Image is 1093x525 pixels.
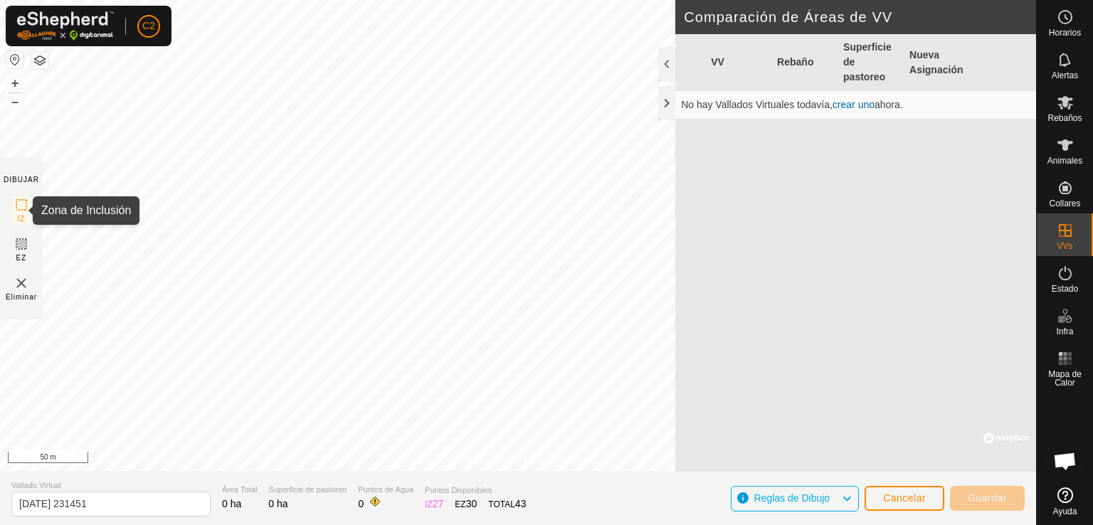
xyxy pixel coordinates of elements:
[6,75,23,92] button: +
[425,497,443,511] div: IZ
[883,492,926,504] span: Cancelar
[11,479,211,492] span: Vallado Virtual
[268,484,347,496] span: Superficie de pastoreo
[466,498,477,509] span: 30
[904,34,970,91] th: Nueva Asignación
[544,452,591,465] a: Contáctenos
[455,497,477,511] div: EZ
[1057,242,1072,250] span: VVs
[1049,28,1081,37] span: Horarios
[6,93,23,110] button: –
[838,34,904,91] th: Superficie de pastoreo
[1040,370,1089,387] span: Mapa de Calor
[425,484,526,497] span: Puntos Disponibles
[950,486,1025,511] button: Guardar
[515,498,527,509] span: 43
[358,498,364,509] span: 0
[968,492,1007,504] span: Guardar
[1052,71,1078,80] span: Alertas
[16,253,27,263] span: EZ
[222,498,241,509] span: 0 ha
[445,452,527,465] a: Política de Privacidad
[268,498,287,509] span: 0 ha
[754,492,830,504] span: Reglas de Dibujo
[705,34,771,91] th: VV
[1037,482,1093,521] a: Ayuda
[1056,327,1073,336] span: Infra
[1044,440,1087,482] a: Chat abierto
[358,484,413,496] span: Puntos de Agua
[833,99,875,110] a: crear uno
[1049,199,1080,208] span: Collares
[684,9,1036,26] h2: Comparación de Áreas de VV
[488,497,526,511] div: TOTAL
[142,18,155,33] span: C2
[433,498,444,509] span: 27
[13,275,30,292] img: VV
[675,91,1036,120] td: No hay Vallados Virtuales todavía, ahora.
[6,51,23,68] button: Restablecer Mapa
[1047,157,1082,165] span: Animales
[1047,114,1082,122] span: Rebaños
[1053,507,1077,516] span: Ayuda
[4,174,39,185] div: DIBUJAR
[18,213,26,224] span: IZ
[865,486,944,511] button: Cancelar
[1052,285,1078,293] span: Estado
[222,484,257,496] span: Área Total
[17,11,114,41] img: Logo Gallagher
[31,52,48,69] button: Capas del Mapa
[6,292,37,302] span: Eliminar
[771,34,838,91] th: Rebaño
